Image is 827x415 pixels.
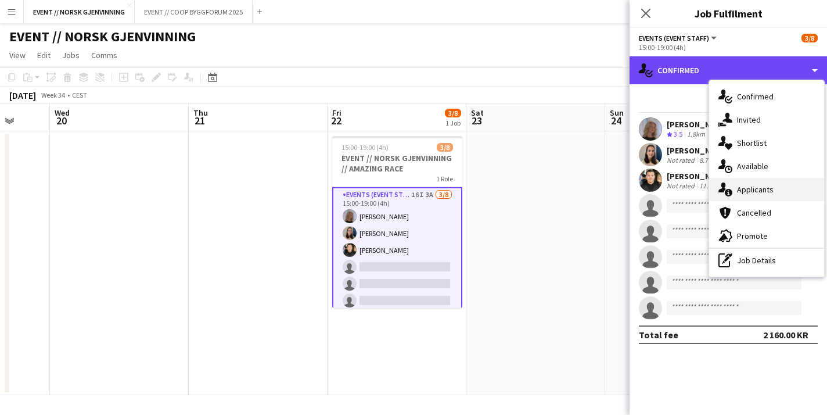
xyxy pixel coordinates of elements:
[9,28,196,45] h1: EVENT // NORSK GJENVINNING
[341,143,389,152] span: 15:00-19:00 (4h)
[9,50,26,60] span: View
[330,114,341,127] span: 22
[37,50,51,60] span: Edit
[685,130,707,139] div: 1.8km
[674,130,682,138] span: 3.5
[437,143,453,152] span: 3/8
[667,181,697,190] div: Not rated
[436,174,453,183] span: 1 Role
[709,131,824,155] div: Shortlist
[667,156,697,164] div: Not rated
[610,108,624,118] span: Sun
[33,48,55,63] a: Edit
[709,249,824,272] div: Job Details
[697,156,720,164] div: 8.7km
[697,181,723,190] div: 11.4km
[630,56,827,84] div: Confirmed
[639,329,678,341] div: Total fee
[24,1,135,23] button: EVENT // NORSK GJENVINNING
[332,187,462,347] app-card-role: Events (Event Staff)16I3A3/815:00-19:00 (4h)[PERSON_NAME][PERSON_NAME][PERSON_NAME]
[72,91,87,99] div: CEST
[639,34,709,42] span: Events (Event Staff)
[667,145,728,156] div: [PERSON_NAME]
[9,90,36,101] div: [DATE]
[332,136,462,308] app-job-card: 15:00-19:00 (4h)3/8EVENT // NORSK GJENVINNING // AMAZING RACE1 RoleEvents (Event Staff)16I3A3/815...
[709,108,824,131] div: Invited
[639,34,718,42] button: Events (Event Staff)
[87,48,122,63] a: Comms
[709,178,824,201] div: Applicants
[445,119,461,127] div: 1 Job
[469,114,484,127] span: 23
[630,6,827,21] h3: Job Fulfilment
[62,50,80,60] span: Jobs
[445,109,461,117] span: 3/8
[709,155,824,178] div: Available
[192,114,208,127] span: 21
[53,114,70,127] span: 20
[135,1,253,23] button: EVENT // COOP BYGGFORUM 2025
[639,43,818,52] div: 15:00-19:00 (4h)
[763,329,808,341] div: 2 160.00 KR
[57,48,84,63] a: Jobs
[608,114,624,127] span: 24
[332,108,341,118] span: Fri
[38,91,67,99] span: Week 34
[55,108,70,118] span: Wed
[91,50,117,60] span: Comms
[471,108,484,118] span: Sat
[709,85,824,108] div: Confirmed
[709,224,824,248] div: Promote
[667,119,728,130] div: [PERSON_NAME]
[801,34,818,42] span: 3/8
[332,153,462,174] h3: EVENT // NORSK GJENVINNING // AMAZING RACE
[667,171,728,181] div: [PERSON_NAME]
[193,108,208,118] span: Thu
[5,48,30,63] a: View
[709,201,824,224] div: Cancelled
